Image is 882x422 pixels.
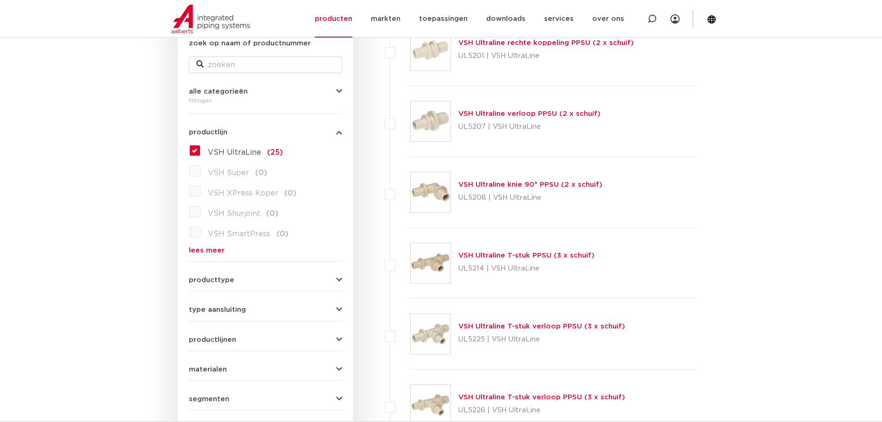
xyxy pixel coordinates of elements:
span: segmenten [189,396,229,403]
button: alle categorieën [189,88,342,95]
span: type aansluiting [189,306,246,313]
img: Thumbnail for VSH Ultraline verloop PPSU (2 x schuif) [411,101,450,141]
p: UL5225 | VSH UltraLine [458,332,625,347]
button: producttype [189,277,342,283]
span: VSH Shurjoint [208,210,260,217]
button: segmenten [189,396,342,403]
span: materialen [189,366,227,373]
p: UL5207 | VSH UltraLine [458,120,601,134]
img: Thumbnail for VSH Ultraline knie 90° PPSU (2 x schuif) [411,172,450,212]
a: VSH Ultraline rechte koppeling PPSU (2 x schuif) [458,39,634,46]
span: (0) [255,169,267,176]
div: fittingen [189,95,342,106]
a: VSH Ultraline verloop PPSU (2 x schuif) [458,110,601,117]
p: UL5208 | VSH UltraLine [458,190,602,205]
a: VSH Ultraline T-stuk verloop PPSU (3 x schuif) [458,394,625,401]
img: Thumbnail for VSH Ultraline T-stuk verloop PPSU (3 x schuif) [411,314,450,354]
img: Thumbnail for VSH Ultraline rechte koppeling PPSU (2 x schuif) [411,31,450,70]
span: alle categorieën [189,88,248,95]
span: productlijnen [189,336,236,343]
span: VSH UltraLine [208,149,261,156]
span: VSH SmartPress [208,230,270,238]
img: Thumbnail for VSH Ultraline T-stuk PPSU (3 x schuif) [411,243,450,283]
button: materialen [189,366,342,373]
span: (25) [267,149,283,156]
span: (0) [266,210,278,217]
a: VSH Ultraline knie 90° PPSU (2 x schuif) [458,181,602,188]
p: UL5201 | VSH UltraLine [458,49,634,63]
p: UL5226 | VSH UltraLine [458,403,625,418]
span: VSH XPress Koper [208,189,278,197]
span: producttype [189,277,234,283]
label: zoek op naam of productnummer [189,38,311,49]
p: UL5214 | VSH UltraLine [458,261,594,276]
span: (0) [276,230,288,238]
span: (0) [284,189,296,197]
button: productlijn [189,129,342,136]
a: VSH Ultraline T-stuk verloop PPSU (3 x schuif) [458,323,625,330]
button: productlijnen [189,336,342,343]
a: lees meer [189,247,342,254]
span: VSH Super [208,169,249,176]
a: VSH Ultraline T-stuk PPSU (3 x schuif) [458,252,594,259]
span: productlijn [189,129,227,136]
input: zoeken [189,57,342,73]
button: type aansluiting [189,306,342,313]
